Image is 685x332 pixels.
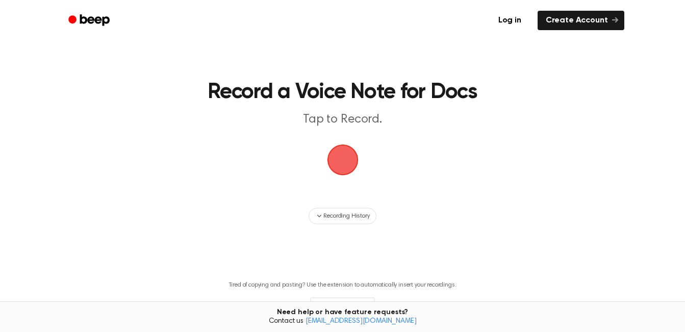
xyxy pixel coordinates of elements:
a: Create Account [538,11,624,30]
span: Contact us [6,317,679,326]
img: Beep Logo [327,145,358,175]
p: Tap to Record. [147,111,539,128]
p: Tired of copying and pasting? Use the extension to automatically insert your recordings. [229,281,456,289]
a: Log in [488,9,531,32]
button: Recording History [309,208,376,224]
a: [EMAIL_ADDRESS][DOMAIN_NAME] [306,318,417,325]
h1: Record a Voice Note for Docs [110,82,575,103]
a: Beep [61,11,119,31]
span: Recording History [323,211,369,221]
